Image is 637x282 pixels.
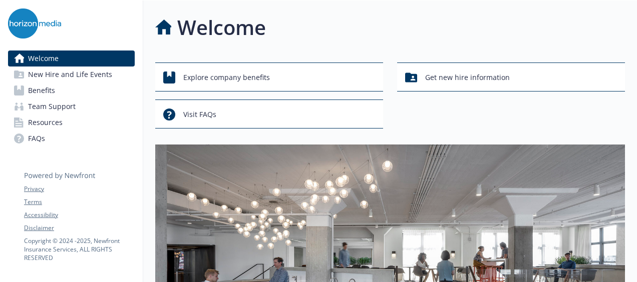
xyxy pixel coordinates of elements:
[397,62,625,91] button: Get new hire information
[155,62,383,91] button: Explore company benefits
[28,98,76,114] span: Team Support
[8,98,135,114] a: Team Support
[8,130,135,146] a: FAQs
[28,130,45,146] span: FAQs
[183,68,270,87] span: Explore company benefits
[24,197,134,206] a: Terms
[24,236,134,262] p: Copyright © 2024 - 2025 , Newfront Insurance Services, ALL RIGHTS RESERVED
[8,50,135,66] a: Welcome
[183,105,216,124] span: Visit FAQs
[425,68,510,87] span: Get new hire information
[8,66,135,82] a: New Hire and Life Events
[28,114,63,130] span: Resources
[24,184,134,193] a: Privacy
[155,99,383,128] button: Visit FAQs
[177,12,266,42] h1: Welcome
[28,66,112,82] span: New Hire and Life Events
[8,114,135,130] a: Resources
[8,82,135,98] a: Benefits
[28,50,59,66] span: Welcome
[28,82,55,98] span: Benefits
[24,223,134,232] a: Disclaimer
[24,210,134,219] a: Accessibility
